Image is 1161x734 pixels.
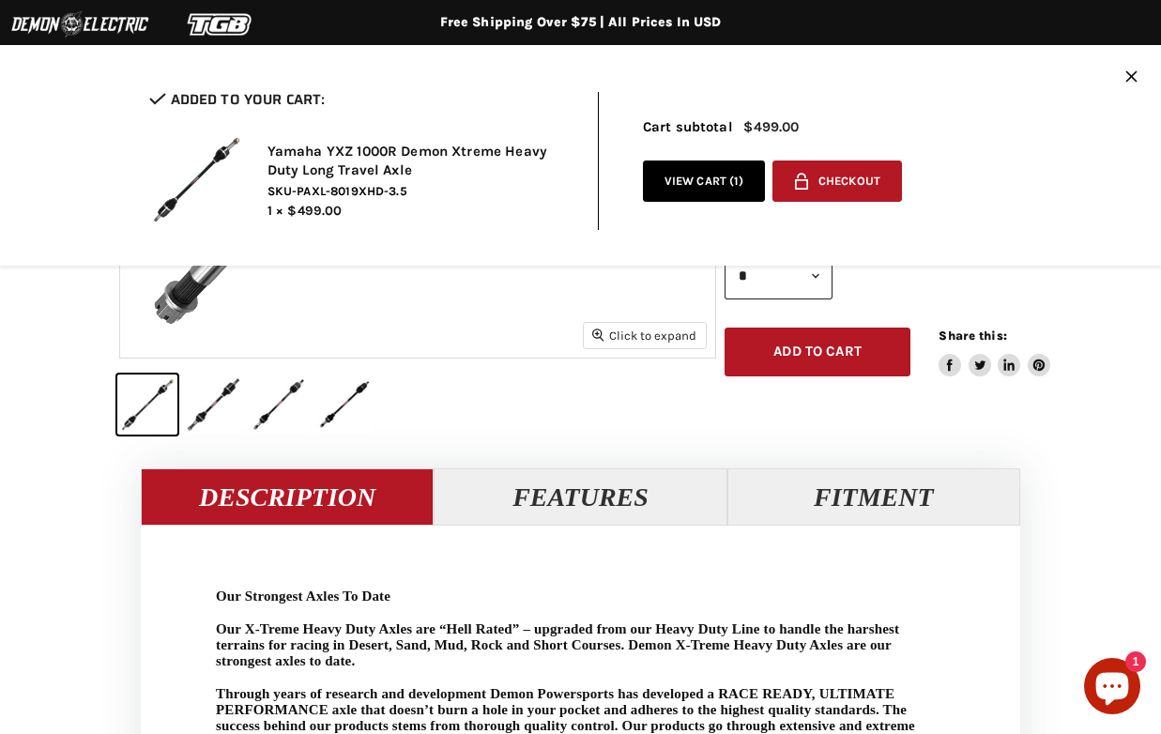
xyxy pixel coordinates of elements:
button: Close [1125,70,1138,86]
button: Yamaha YXZ 1000R Demon Xtreme Heavy Duty Long Travel Axle thumbnail [183,375,243,435]
span: Checkout [818,175,880,189]
span: SKU-PAXL-8019XHD-3.5 [267,183,570,200]
h2: Added to your cart: [149,92,570,108]
button: Yamaha YXZ 1000R Demon Xtreme Heavy Duty Long Travel Axle thumbnail [249,375,309,435]
inbox-online-store-chat: Shopify online store chat [1078,658,1146,719]
button: Add to cart [725,328,911,377]
button: IMAGE thumbnail [314,375,374,435]
button: Fitment [727,468,1020,525]
span: Share this: [939,329,1006,343]
aside: Share this: [939,328,1050,377]
button: Description [141,468,434,525]
h2: Yamaha YXZ 1000R Demon Xtreme Heavy Duty Long Travel Axle [267,143,570,179]
span: Cart subtotal [643,118,733,135]
button: Checkout [772,161,902,203]
button: Yamaha YXZ 1000R Demon Xtreme Heavy Duty Long Travel Axle thumbnail [117,375,177,435]
span: Add to cart [773,343,862,359]
a: View cart (1) [643,161,766,203]
span: $499.00 [287,203,342,219]
select: Quantity [725,252,833,298]
span: Click to expand [592,329,696,343]
img: TGB Logo 2 [150,7,291,42]
form: cart checkout [765,161,902,209]
button: Click to expand [584,323,706,348]
span: 1 × [267,203,283,219]
button: Features [434,468,726,525]
span: 1 [734,174,739,188]
span: $499.00 [743,119,799,135]
img: Demon Electric Logo 2 [9,7,150,42]
img: Yamaha YXZ 1000R Demon Xtreme Heavy Duty Long Travel Axle [149,132,243,226]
